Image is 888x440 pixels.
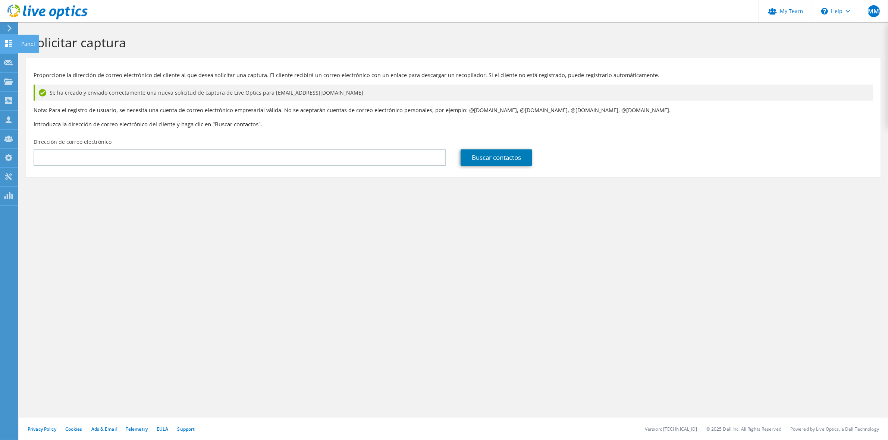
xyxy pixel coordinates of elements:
a: Buscar contactos [461,149,532,166]
p: Proporcione la dirección de correo electrónico del cliente al que desea solicitar una captura. El... [34,71,873,79]
a: Cookies [65,426,82,432]
label: Dirección de correo electrónico [34,138,112,146]
h3: Introduzca la dirección de correo electrónico del cliente y haga clic en "Buscar contactos". [34,120,873,128]
li: Version: [TECHNICAL_ID] [645,426,697,432]
svg: \n [821,8,828,15]
a: Telemetry [126,426,148,432]
a: Privacy Policy [28,426,56,432]
div: Panel [18,35,39,53]
li: Powered by Live Optics, a Dell Technology [790,426,879,432]
p: Nota: Para el registro de usuario, se necesita una cuenta de correo electrónico empresarial válid... [34,106,873,114]
span: Se ha creado y enviado correctamente una nueva solicitud de captura de Live Optics para [EMAIL_AD... [50,89,363,97]
li: © 2025 Dell Inc. All Rights Reserved [706,426,781,432]
span: MM [868,5,880,17]
a: EULA [157,426,168,432]
a: Support [177,426,195,432]
h1: Solicitar captura [30,35,873,50]
a: Ads & Email [91,426,117,432]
